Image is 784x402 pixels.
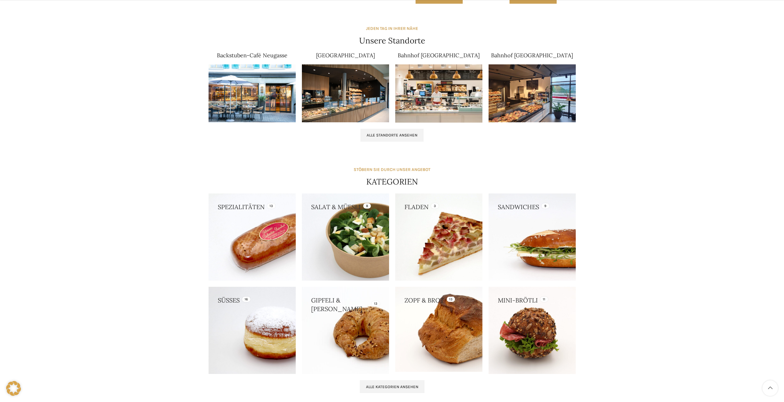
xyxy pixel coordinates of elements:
div: JEDEN TAG IN IHRER NÄHE [366,25,418,32]
span: Alle Kategorien ansehen [366,384,418,389]
div: STÖBERN SIE DURCH UNSER ANGEBOT [354,166,430,173]
a: Alle Kategorien ansehen [360,380,424,393]
a: Bahnhof [GEOGRAPHIC_DATA] [491,52,573,59]
h4: Unsere Standorte [359,35,425,46]
a: Scroll to top button [762,380,778,396]
a: [GEOGRAPHIC_DATA] [316,52,375,59]
h4: KATEGORIEN [366,176,418,187]
a: Alle Standorte ansehen [360,129,424,142]
a: Backstuben-Café Neugasse [217,52,287,59]
a: Bahnhof [GEOGRAPHIC_DATA] [398,52,480,59]
span: Alle Standorte ansehen [367,133,417,138]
